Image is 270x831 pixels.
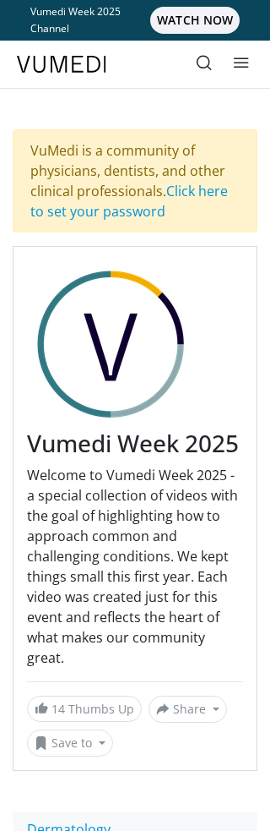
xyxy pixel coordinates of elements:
button: Save to [27,730,113,757]
img: VuMedi Logo [17,56,106,73]
button: Share [148,696,227,723]
div: Welcome to Vumedi Week 2025 - a special collection of videos with the goal of highlighting how to... [27,465,243,668]
h3: Vumedi Week 2025 [27,429,243,458]
a: 14 Thumbs Up [27,696,142,722]
span: WATCH NOW [150,7,240,34]
img: Vumedi Week 2025 [27,260,196,429]
div: VuMedi is a community of physicians, dentists, and other clinical professionals. [13,129,257,232]
span: 14 [51,701,65,717]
